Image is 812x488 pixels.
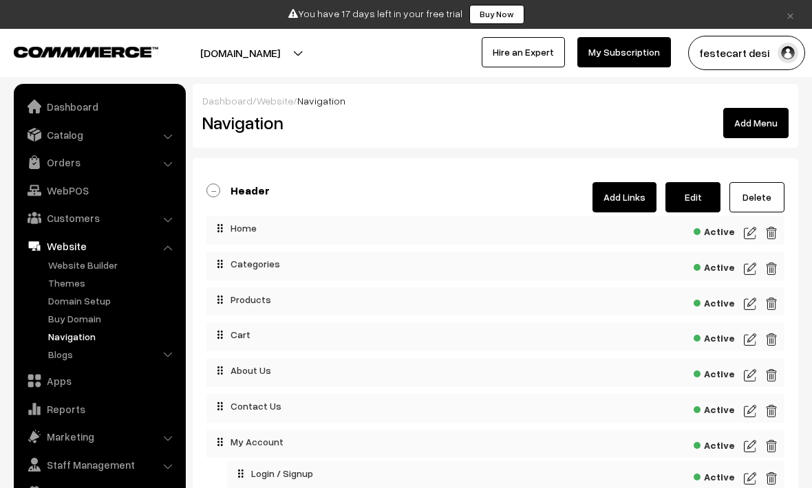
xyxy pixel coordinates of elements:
img: delete [765,296,778,312]
img: edit [744,331,756,348]
a: Dashboard [17,94,181,119]
a: Customers [17,206,181,230]
div: Login / Signup [227,461,673,486]
div: Products [206,287,669,312]
img: edit [744,225,756,241]
img: edit [744,470,756,487]
span: Active [694,328,735,345]
b: Header [231,184,270,197]
a: Staff Management [17,452,181,477]
a: Domain Setup [45,293,181,308]
img: delete [765,331,778,348]
img: edit [744,403,756,419]
span: Active [694,221,735,239]
a: Apps [17,368,181,393]
a: Marketing [17,424,181,449]
img: delete [765,225,778,241]
span: Active [694,399,735,417]
img: COMMMERCE [14,47,158,57]
a: Website [257,95,293,107]
span: Active [694,467,735,484]
a: Blogs [45,347,181,362]
span: Active [694,293,735,310]
a: Edit [665,182,720,212]
a: Themes [45,276,181,290]
img: delete [765,260,778,277]
button: [DOMAIN_NAME] [152,36,328,70]
a: Website [17,234,181,258]
div: / / [202,93,789,108]
span: Navigation [297,95,345,107]
a: Buy Now [469,5,524,24]
img: user [778,43,798,63]
h2: Navigation [202,112,384,133]
a: Catalog [17,122,181,147]
a: WebPOS [17,178,181,203]
a: Website Builder [45,258,181,272]
span: Active [694,435,735,452]
img: delete [765,470,778,487]
a: Reports [17,397,181,421]
a: Navigation [45,329,181,344]
a: Buy Domain [45,311,181,326]
div: About Us [206,358,669,383]
a: Dashboard [202,95,253,107]
img: edit [744,260,756,277]
a: Hire an Expert [482,37,565,67]
a: × [781,6,800,23]
div: You have 17 days left in your free trial [5,5,807,24]
span: Active [694,364,735,381]
a: Add Links [592,182,656,212]
a: Orders [17,150,181,175]
button: festecart desi [688,36,805,70]
div: My Account [206,430,669,454]
a: My Subscription [577,37,671,67]
img: edit [744,438,756,454]
div: Home [206,216,669,241]
a: Delete [729,182,784,212]
a: COMMMERCE [14,43,134,59]
img: delete [765,403,778,419]
div: Categories [206,252,669,276]
div: Cart [206,322,669,347]
button: Add Menu [723,108,789,138]
img: delete [765,367,778,384]
div: Contact Us [206,394,669,419]
span: Active [694,257,735,274]
img: delete [765,438,778,454]
img: edit [744,367,756,384]
img: edit [744,296,756,312]
a: Header [206,184,270,197]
